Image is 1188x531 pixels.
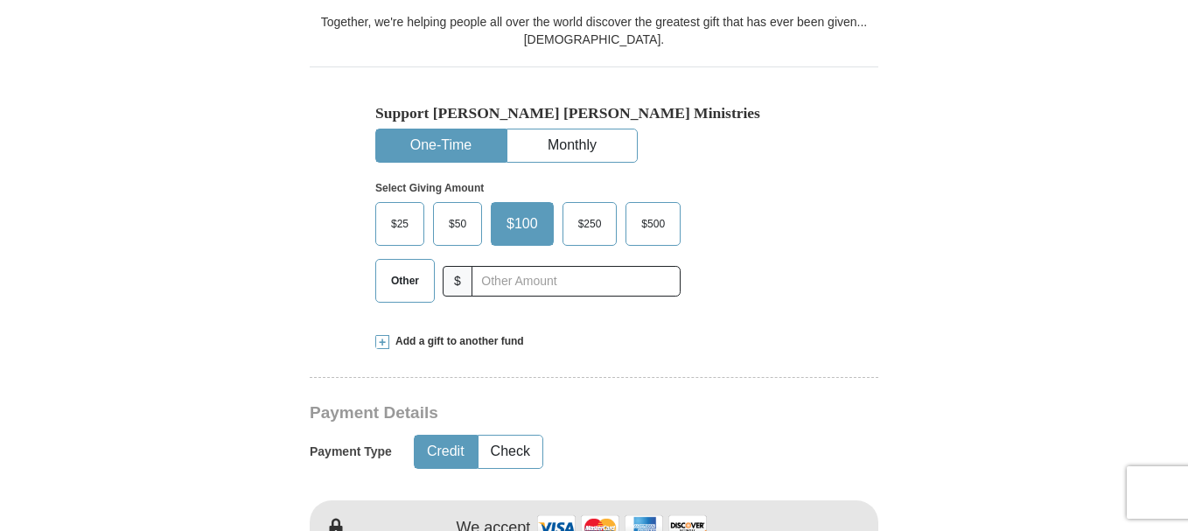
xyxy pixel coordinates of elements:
button: One-Time [376,129,506,162]
strong: Select Giving Amount [375,182,484,194]
span: $ [443,266,472,297]
h5: Payment Type [310,444,392,459]
h3: Payment Details [310,403,756,423]
input: Other Amount [472,266,681,297]
span: $100 [498,211,547,237]
span: $250 [570,211,611,237]
span: Other [382,268,428,294]
button: Check [479,436,542,468]
span: Add a gift to another fund [389,334,524,349]
span: $500 [632,211,674,237]
span: $50 [440,211,475,237]
button: Credit [415,436,477,468]
h5: Support [PERSON_NAME] [PERSON_NAME] Ministries [375,104,813,122]
div: Together, we're helping people all over the world discover the greatest gift that has ever been g... [310,13,878,48]
span: $25 [382,211,417,237]
button: Monthly [507,129,637,162]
